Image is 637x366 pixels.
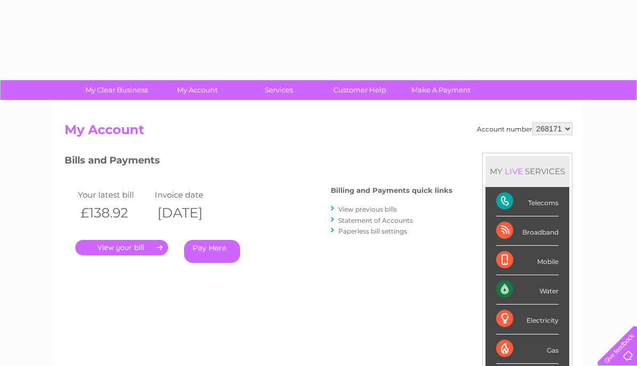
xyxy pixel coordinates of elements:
[496,275,559,305] div: Water
[65,153,452,172] h3: Bills and Payments
[331,186,452,194] h4: Billing and Payments quick links
[75,202,152,224] th: £138.92
[485,156,569,186] div: MY SERVICES
[477,122,572,135] div: Account number
[152,188,229,202] td: Invoice date
[496,246,559,275] div: Mobile
[184,240,240,263] a: Pay Here
[152,202,229,224] th: [DATE]
[496,187,559,216] div: Telecoms
[73,80,161,100] a: My Clear Business
[496,216,559,246] div: Broadband
[154,80,242,100] a: My Account
[316,80,404,100] a: Customer Help
[397,80,485,100] a: Make A Payment
[235,80,323,100] a: Services
[496,334,559,364] div: Gas
[338,216,413,224] a: Statement of Accounts
[75,240,168,255] a: .
[65,122,572,143] h2: My Account
[503,166,525,176] div: LIVE
[338,227,407,235] a: Paperless bill settings
[496,305,559,334] div: Electricity
[75,188,152,202] td: Your latest bill
[338,205,397,213] a: View previous bills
